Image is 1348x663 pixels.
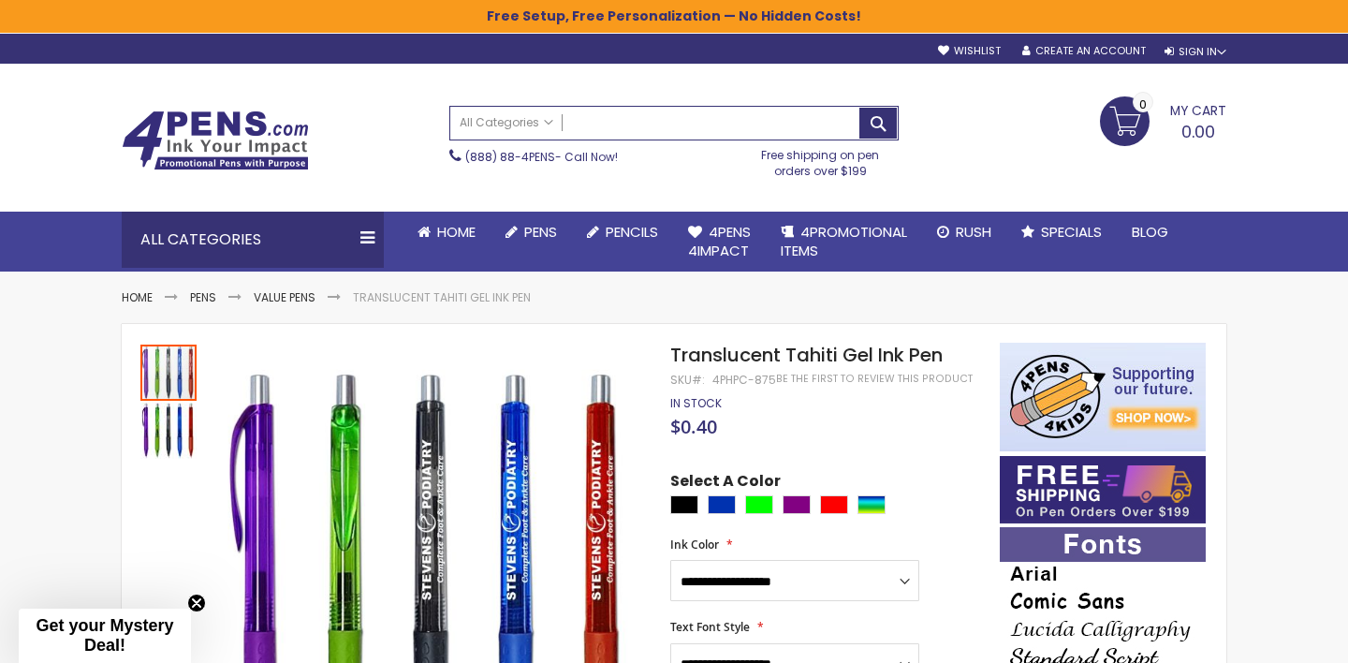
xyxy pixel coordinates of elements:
div: 4PHPC-875 [712,373,776,388]
div: Translucent Tahiti Gel Ink Pen [140,343,198,401]
div: Availability [670,396,722,411]
span: Translucent Tahiti Gel Ink Pen [670,342,943,368]
button: Close teaser [187,594,206,612]
a: Wishlist [938,44,1001,58]
div: Purple [783,495,811,514]
div: Lime Green [745,495,773,514]
span: - Call Now! [465,149,618,165]
div: Assorted [857,495,886,514]
span: Select A Color [670,471,781,496]
span: Ink Color [670,537,719,552]
a: Specials [1006,212,1117,253]
a: 4PROMOTIONALITEMS [766,212,922,273]
img: 4Pens Custom Pens and Promotional Products [122,110,309,170]
a: 0.00 0 [1100,96,1226,143]
strong: SKU [670,372,705,388]
span: 0.00 [1181,120,1215,143]
span: All Categories [460,115,553,130]
div: Blue [708,495,736,514]
a: (888) 88-4PENS [465,149,555,165]
span: Pens [524,222,557,242]
a: Home [122,289,153,305]
span: 4Pens 4impact [688,222,751,260]
span: Pencils [606,222,658,242]
a: 4Pens4impact [673,212,766,273]
div: Translucent Tahiti Gel Ink Pen [140,401,197,459]
span: Home [437,222,476,242]
div: Free shipping on pen orders over $199 [742,140,900,178]
a: Home [403,212,491,253]
span: Text Font Style [670,619,750,635]
div: Sign In [1165,45,1226,59]
div: Get your Mystery Deal!Close teaser [19,609,191,663]
span: 0 [1139,96,1147,113]
img: Translucent Tahiti Gel Ink Pen [140,403,197,459]
img: 4pens 4 kids [1000,343,1206,451]
a: Pens [190,289,216,305]
a: Rush [922,212,1006,253]
div: Black [670,495,698,514]
a: Pencils [572,212,673,253]
li: Translucent Tahiti Gel Ink Pen [353,290,531,305]
span: Specials [1041,222,1102,242]
div: All Categories [122,212,384,268]
span: Rush [956,222,991,242]
a: Create an Account [1022,44,1146,58]
span: Get your Mystery Deal! [36,616,173,655]
a: Value Pens [254,289,315,305]
span: $0.40 [670,414,717,439]
span: Blog [1132,222,1168,242]
span: In stock [670,395,722,411]
a: Pens [491,212,572,253]
a: All Categories [450,107,563,138]
a: Blog [1117,212,1183,253]
img: Free shipping on orders over $199 [1000,456,1206,523]
div: Red [820,495,848,514]
span: 4PROMOTIONAL ITEMS [781,222,907,260]
a: Be the first to review this product [776,372,973,386]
